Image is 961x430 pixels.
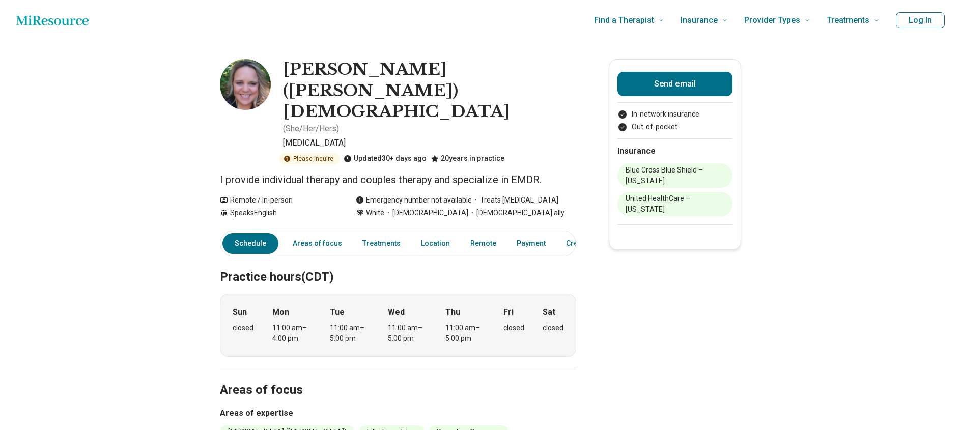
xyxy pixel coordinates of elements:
strong: Sat [543,306,555,319]
div: closed [233,323,253,333]
h2: Insurance [617,145,732,157]
li: United HealthCare – [US_STATE] [617,192,732,216]
div: When does the program meet? [220,294,576,357]
h2: Areas of focus [220,357,576,399]
strong: Wed [388,306,405,319]
span: White [366,208,384,218]
p: ( She/Her/Hers ) [283,123,339,135]
li: In-network insurance [617,109,732,120]
div: Please inquire [279,153,340,164]
ul: Payment options [617,109,732,132]
strong: Tue [330,306,345,319]
h1: [PERSON_NAME] ([PERSON_NAME]) [DEMOGRAPHIC_DATA] [283,59,576,123]
a: Home page [16,10,89,31]
p: [MEDICAL_DATA] [283,137,576,149]
strong: Fri [503,306,514,319]
strong: Thu [445,306,460,319]
span: Find a Therapist [594,13,654,27]
span: Provider Types [744,13,800,27]
div: 11:00 am – 5:00 pm [445,323,485,344]
h3: Areas of expertise [220,407,576,419]
span: [DEMOGRAPHIC_DATA] [384,208,468,218]
span: Treats [MEDICAL_DATA] [472,195,558,206]
a: Location [415,233,456,254]
a: Remote [464,233,502,254]
div: Speaks English [220,208,335,218]
p: I provide individual therapy and couples therapy and specialize in EMDR. [220,173,576,187]
h2: Practice hours (CDT) [220,244,576,286]
div: 20 years in practice [431,153,504,164]
a: Payment [511,233,552,254]
button: Log In [896,12,945,28]
li: Out-of-pocket [617,122,732,132]
div: Emergency number not available [356,195,472,206]
a: Areas of focus [287,233,348,254]
div: closed [503,323,524,333]
div: 11:00 am – 5:00 pm [330,323,369,344]
a: Credentials [560,233,611,254]
span: [DEMOGRAPHIC_DATA] ally [468,208,564,218]
div: Remote / In-person [220,195,335,206]
a: Treatments [356,233,407,254]
div: 11:00 am – 4:00 pm [272,323,312,344]
a: Schedule [222,233,278,254]
strong: Sun [233,306,247,319]
li: Blue Cross Blue Shield – [US_STATE] [617,163,732,188]
div: Updated 30+ days ago [344,153,427,164]
div: closed [543,323,563,333]
strong: Mon [272,306,289,319]
div: 11:00 am – 5:00 pm [388,323,427,344]
span: Insurance [681,13,718,27]
button: Send email [617,72,732,96]
img: Susan Dutcher, Psychologist [220,59,271,110]
span: Treatments [827,13,869,27]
